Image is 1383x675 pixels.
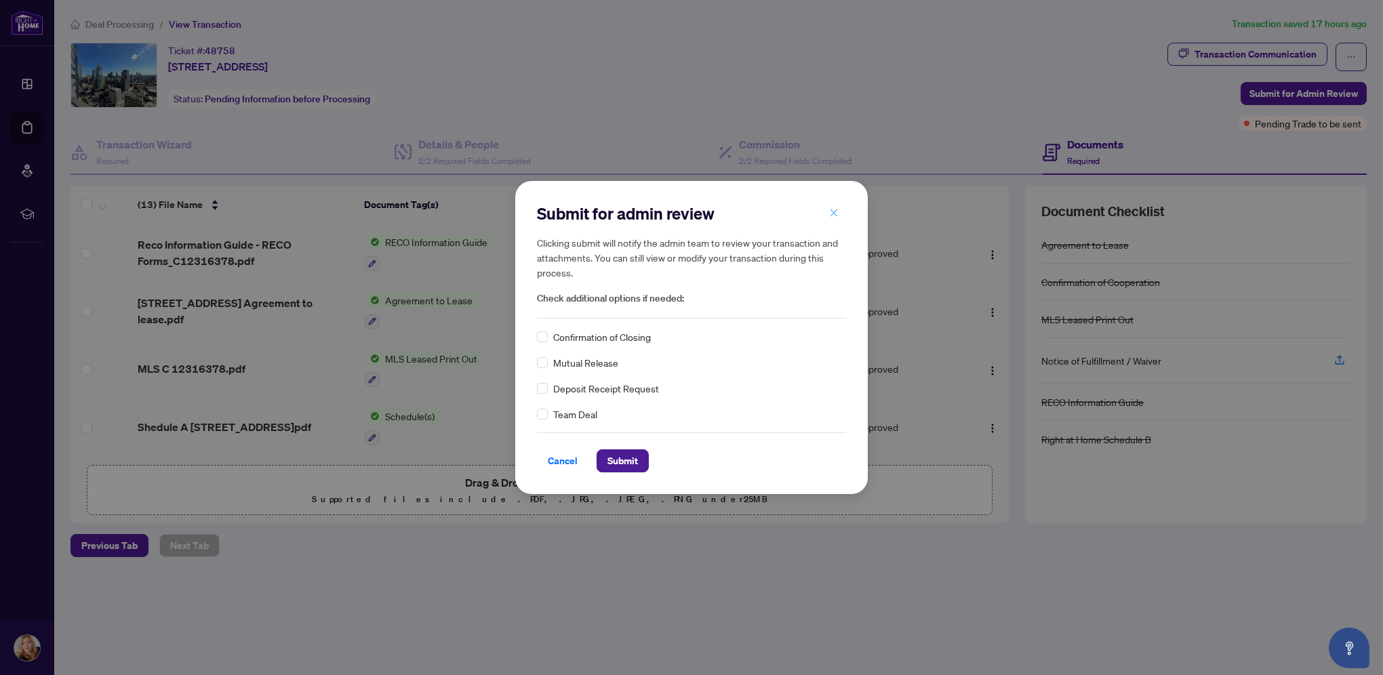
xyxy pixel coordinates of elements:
span: Check additional options if needed: [537,291,846,306]
button: Open asap [1329,628,1369,668]
h5: Clicking submit will notify the admin team to review your transaction and attachments. You can st... [537,235,846,280]
span: Deposit Receipt Request [553,381,659,396]
span: Confirmation of Closing [553,329,651,344]
button: Cancel [537,449,588,472]
span: Cancel [548,450,578,472]
span: close [829,208,839,218]
h2: Submit for admin review [537,203,846,224]
span: Team Deal [553,407,597,422]
span: Mutual Release [553,355,618,370]
button: Submit [597,449,649,472]
span: Submit [607,450,638,472]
